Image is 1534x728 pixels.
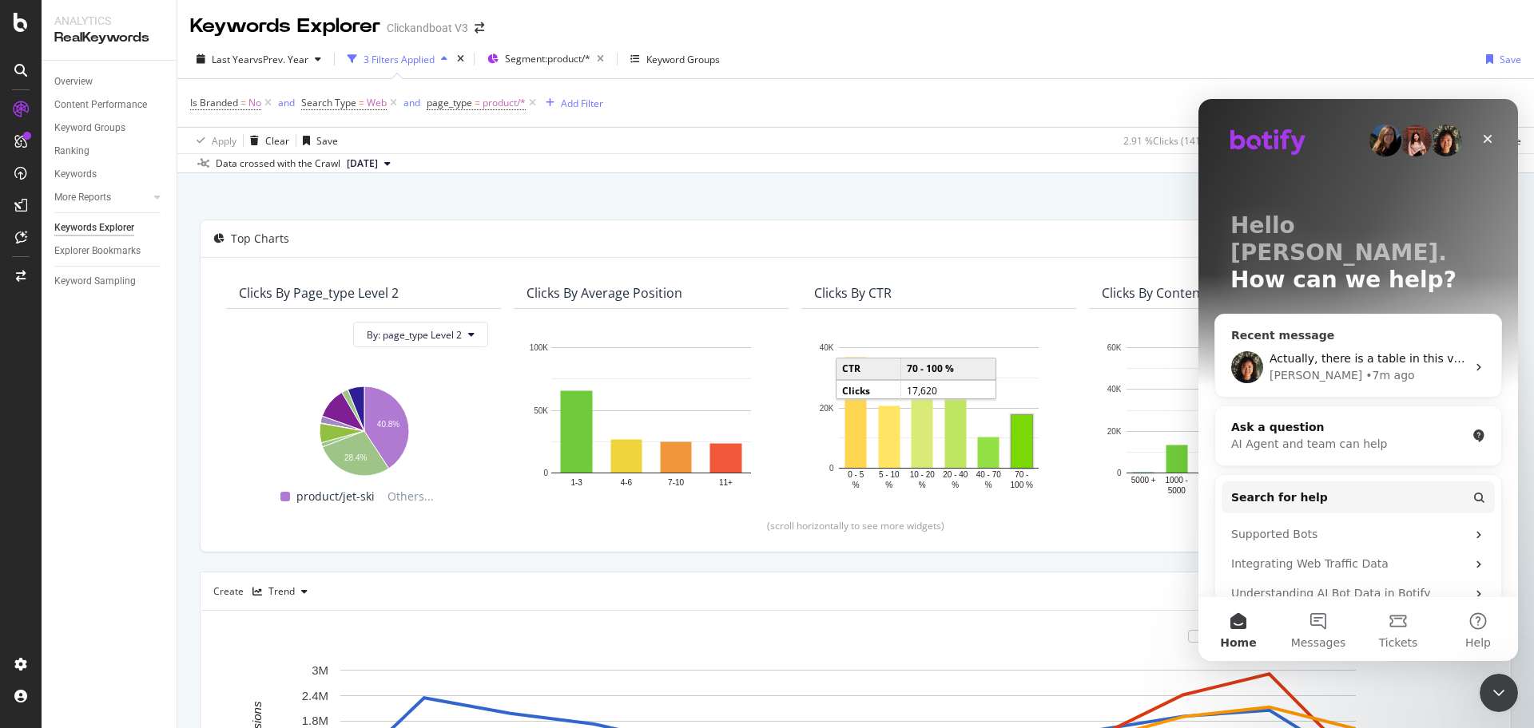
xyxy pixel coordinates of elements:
[543,469,548,477] text: 0
[885,481,892,489] text: %
[54,29,164,47] div: RealKeywords
[190,96,238,109] span: Is Branded
[1107,386,1122,394] text: 40K
[377,420,399,429] text: 40.8%
[302,714,328,728] text: 1.8M
[387,20,468,36] div: Clickandboat V3
[54,97,147,113] div: Content Performance
[54,189,149,206] a: More Reports
[302,689,328,702] text: 2.4M
[312,663,328,677] text: 3M
[910,471,936,480] text: 10 - 20
[54,120,125,136] div: Keyword Groups
[244,128,289,153] button: Clear
[527,339,776,497] svg: A chart.
[952,481,959,489] text: %
[296,128,338,153] button: Save
[820,343,834,352] text: 40K
[829,464,834,473] text: 0
[1015,471,1028,480] text: 70 -
[820,404,834,413] text: 20K
[719,478,733,487] text: 11+
[1102,285,1232,301] div: Clicks By Content Size
[54,13,164,29] div: Analytics
[54,97,165,113] a: Content Performance
[646,53,720,66] div: Keyword Groups
[1117,469,1122,477] text: 0
[879,471,900,480] text: 5 - 10
[253,53,308,66] span: vs Prev. Year
[534,406,548,415] text: 50K
[530,343,549,352] text: 100K
[54,166,165,183] a: Keywords
[976,471,1002,480] text: 40 - 70
[1500,53,1521,66] div: Save
[570,478,582,487] text: 1-3
[1166,476,1188,485] text: 1000 -
[475,96,480,109] span: =
[1102,339,1351,497] svg: A chart.
[54,73,93,90] div: Overview
[231,231,289,247] div: Top Charts
[54,243,165,259] a: Explorer Bookmarks
[54,273,165,290] a: Keyword Sampling
[483,92,526,114] span: product/*
[1480,46,1521,72] button: Save
[454,51,467,67] div: times
[364,53,435,66] div: 3 Filters Applied
[403,96,420,109] div: and
[239,378,488,478] svg: A chart.
[54,166,97,183] div: Keywords
[668,478,684,487] text: 7-10
[54,73,165,90] a: Overview
[475,22,484,34] div: arrow-right-arrow-left
[624,46,726,72] button: Keyword Groups
[54,243,141,259] div: Explorer Bookmarks
[220,519,1492,532] div: (scroll horizontally to see more widgets)
[427,96,472,109] span: page_type
[54,120,165,136] a: Keyword Groups
[561,97,603,110] div: Add Filter
[527,285,682,301] div: Clicks By Average Position
[54,273,136,290] div: Keyword Sampling
[359,96,364,109] span: =
[367,328,462,342] span: By: page_type Level 2
[814,339,1063,491] svg: A chart.
[316,134,338,148] div: Save
[539,93,603,113] button: Add Filter
[212,134,236,148] div: Apply
[340,154,397,173] button: [DATE]
[54,143,165,160] a: Ranking
[985,481,992,489] text: %
[814,285,892,301] div: Clicks By CTR
[54,143,89,160] div: Ranking
[212,53,253,66] span: Last Year
[1011,481,1033,489] text: 100 %
[301,96,356,109] span: Search Type
[1123,134,1240,148] div: 2.91 % Clicks ( 141K on 5M )
[1107,427,1122,436] text: 20K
